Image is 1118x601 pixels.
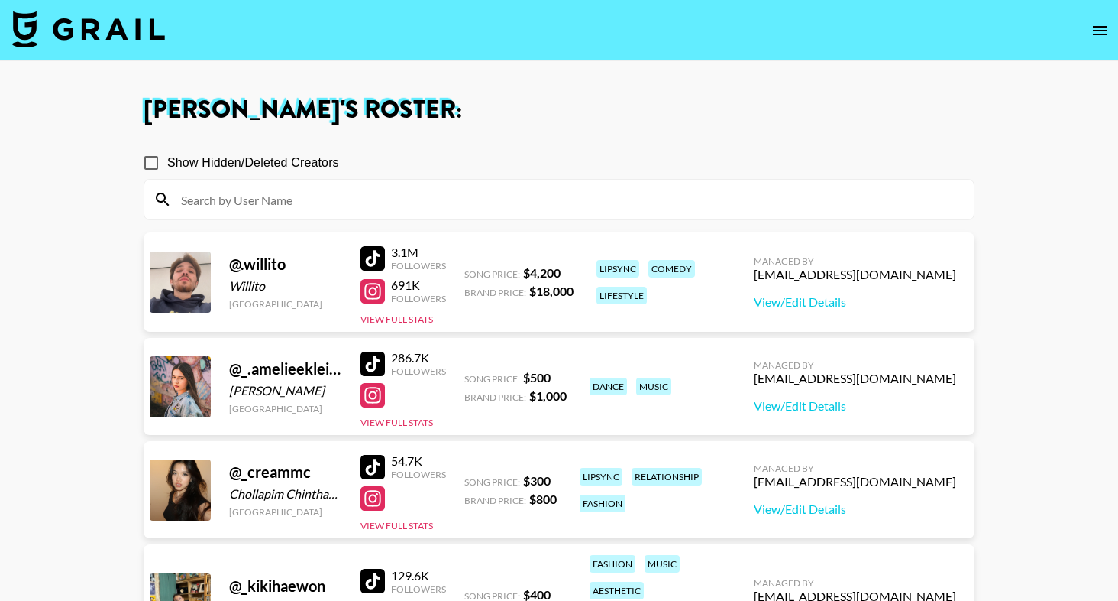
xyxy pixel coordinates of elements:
[590,378,627,395] div: dance
[580,495,625,512] div: fashion
[391,293,446,304] div: Followers
[754,474,956,489] div: [EMAIL_ADDRESS][DOMAIN_NAME]
[391,453,446,469] div: 54.7K
[229,255,342,274] div: @ .willito
[645,555,680,573] div: music
[523,265,561,280] strong: $ 4,200
[391,469,446,480] div: Followers
[391,350,446,365] div: 286.7K
[754,371,956,386] div: [EMAIL_ADDRESS][DOMAIN_NAME]
[360,313,433,325] button: View Full Stats
[229,506,342,518] div: [GEOGRAPHIC_DATA]
[144,98,974,122] h1: [PERSON_NAME] 's Roster:
[464,287,526,298] span: Brand Price:
[754,577,956,589] div: Managed By
[464,495,526,506] span: Brand Price:
[172,187,965,212] input: Search by User Name
[391,365,446,377] div: Followers
[636,378,671,395] div: music
[648,260,695,278] div: comedy
[523,370,551,385] strong: $ 500
[391,568,446,583] div: 129.6K
[391,245,446,260] div: 3.1M
[464,476,520,488] span: Song Price:
[229,278,342,294] div: Willito
[464,268,520,280] span: Song Price:
[590,582,644,599] div: aesthetic
[754,463,956,474] div: Managed By
[12,11,165,47] img: Grail Talent
[529,388,567,403] strong: $ 1,000
[229,577,342,596] div: @ _kikihaewon
[229,403,342,414] div: [GEOGRAPHIC_DATA]
[754,359,956,371] div: Managed By
[360,520,433,531] button: View Full Stats
[360,417,433,428] button: View Full Stats
[754,398,956,414] a: View/Edit Details
[1084,15,1115,46] button: open drawer
[632,468,702,486] div: relationship
[754,255,956,267] div: Managed By
[464,373,520,385] span: Song Price:
[523,473,551,488] strong: $ 300
[754,502,956,517] a: View/Edit Details
[529,284,574,298] strong: $ 18,000
[529,492,557,506] strong: $ 800
[754,267,956,282] div: [EMAIL_ADDRESS][DOMAIN_NAME]
[580,468,622,486] div: lipsync
[754,294,956,310] a: View/Edit Details
[391,583,446,595] div: Followers
[596,260,639,278] div: lipsync
[590,555,635,573] div: fashion
[229,463,342,482] div: @ _creammc
[229,298,342,310] div: [GEOGRAPHIC_DATA]
[229,383,342,398] div: [PERSON_NAME]
[596,287,647,304] div: lifestyle
[464,391,526,403] span: Brand Price:
[229,486,342,502] div: Chollapim Chinthammit
[391,260,446,271] div: Followers
[229,359,342,378] div: @ _.amelieeklein._
[391,278,446,293] div: 691K
[167,154,339,172] span: Show Hidden/Deleted Creators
